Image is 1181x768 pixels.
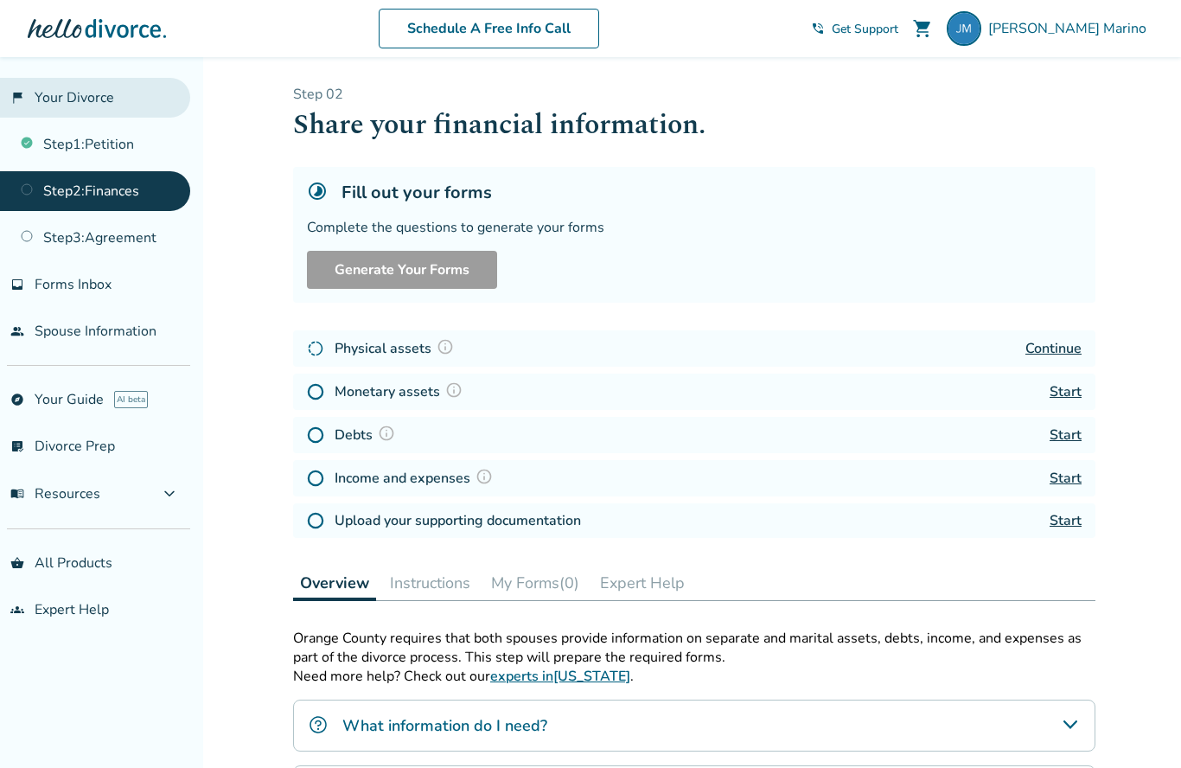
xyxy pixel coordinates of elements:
h1: Share your financial information. [293,104,1095,146]
span: explore [10,393,24,406]
a: phone_in_talkGet Support [811,21,898,37]
span: groups [10,603,24,617]
img: Question Mark [378,425,395,442]
span: flag_2 [10,91,24,105]
a: Start [1050,511,1082,530]
button: Expert Help [593,566,692,600]
h4: Physical assets [335,337,459,360]
button: My Forms(0) [484,566,586,600]
img: In Progress [307,340,324,357]
button: Generate Your Forms [307,251,497,289]
div: Complete the questions to generate your forms [307,218,1082,237]
span: Get Support [832,21,898,37]
h4: Monetary assets [335,381,468,403]
img: Not Started [307,470,324,487]
iframe: Chat Widget [1095,685,1181,768]
img: What information do I need? [308,714,329,735]
h4: Income and expenses [335,467,498,490]
img: Not Started [307,383,324,400]
a: Start [1050,469,1082,488]
h5: Fill out your forms [342,181,492,204]
img: Question Mark [445,381,463,399]
span: AI beta [114,391,148,408]
span: inbox [10,278,24,291]
a: Schedule A Free Info Call [379,9,599,48]
div: What information do I need? [293,700,1095,752]
a: Start [1050,426,1082,445]
span: Forms Inbox [35,275,112,294]
img: jmarino949@gmail.com [947,11,981,46]
img: Not Started [307,512,324,529]
span: people [10,324,24,338]
span: expand_more [159,483,180,504]
img: Question Mark [437,338,454,355]
span: menu_book [10,487,24,501]
p: Need more help? Check out our . [293,667,1095,686]
span: Resources [10,484,100,503]
h4: What information do I need? [342,714,547,737]
a: Continue [1025,339,1082,358]
h4: Upload your supporting documentation [335,510,581,531]
span: list_alt_check [10,439,24,453]
span: shopping_basket [10,556,24,570]
img: Question Mark [476,468,493,485]
span: phone_in_talk [811,22,825,35]
p: Step 0 2 [293,85,1095,104]
button: Instructions [383,566,477,600]
h4: Debts [335,424,400,446]
a: experts in[US_STATE] [490,667,630,686]
img: Not Started [307,426,324,444]
span: [PERSON_NAME] Marino [988,19,1153,38]
button: Overview [293,566,376,601]
span: shopping_cart [912,18,933,39]
p: Orange County requires that both spouses provide information on separate and marital assets, debt... [293,629,1095,667]
a: Start [1050,382,1082,401]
